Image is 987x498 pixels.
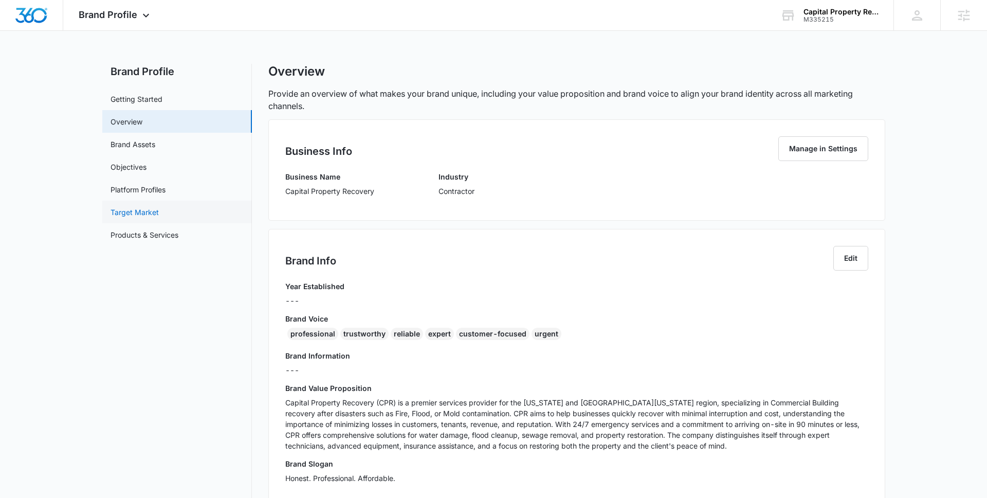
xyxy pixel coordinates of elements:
div: account name [803,8,879,16]
h3: Industry [438,171,474,182]
div: customer-focused [456,328,529,340]
a: Products & Services [111,229,178,240]
button: Edit [833,246,868,271]
a: Platform Profiles [111,184,166,195]
p: Capital Property Recovery [285,186,374,197]
p: Capital Property Recovery (CPR) is a premier services provider for the [US_STATE] and [GEOGRAPHIC... [285,397,868,451]
div: trustworthy [340,328,389,340]
a: Brand Assets [111,139,155,150]
p: Contractor [438,186,474,197]
a: Overview [111,116,142,127]
div: expert [425,328,454,340]
div: professional [287,328,338,340]
a: Objectives [111,162,147,172]
a: Target Market [111,207,159,218]
div: urgent [532,328,561,340]
h2: Brand Info [285,253,336,269]
a: Getting Started [111,94,162,104]
h2: Business Info [285,144,352,159]
h3: Business Name [285,171,374,182]
h2: Brand Profile [102,64,252,79]
div: reliable [391,328,423,340]
p: Provide an overview of what makes your brand unique, including your value proposition and brand v... [268,87,885,112]
h3: Brand Information [285,350,868,361]
span: Brand Profile [79,9,137,20]
div: account id [803,16,879,23]
p: --- [285,295,344,306]
button: Manage in Settings [778,136,868,161]
p: Honest. Professional. Affordable. [285,473,868,484]
h3: Brand Slogan [285,458,868,469]
h3: Brand Value Proposition [285,383,868,394]
h3: Year Established [285,281,344,292]
h3: Brand Voice [285,313,868,324]
h1: Overview [268,64,325,79]
p: --- [285,365,868,376]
